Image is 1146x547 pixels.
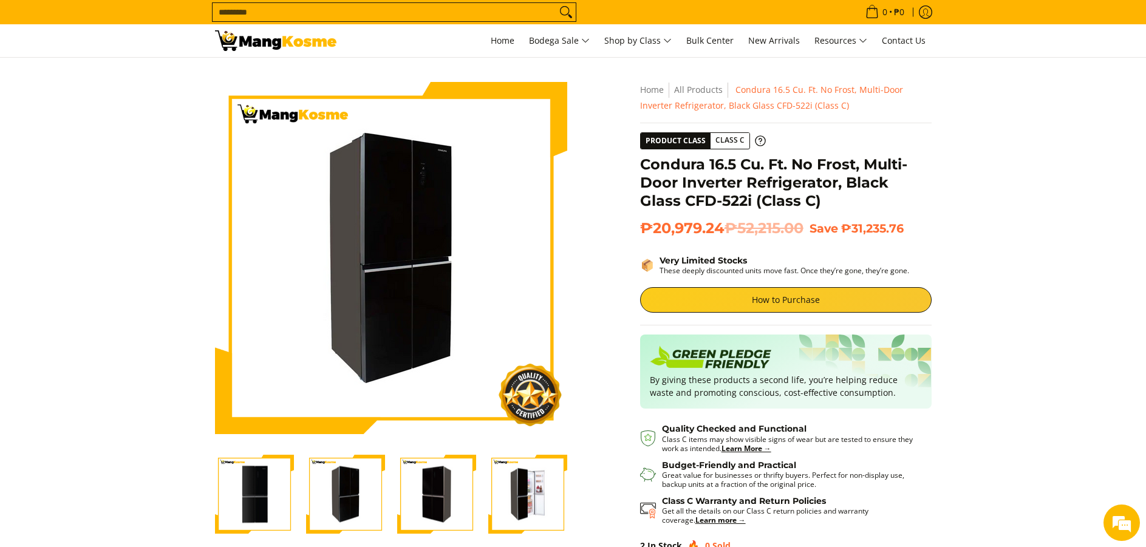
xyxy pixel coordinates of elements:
span: Save [810,221,838,236]
img: Condura 16.5 Cu. Ft. No Frost, Multi-Door Inverter Refrigerator, Black Glass CFD-522i (Class C)-3 [397,456,476,533]
span: ₱31,235.76 [841,221,904,236]
p: Class C items may show visible signs of wear but are tested to ensure they work as intended. [662,435,919,453]
img: Condura 16.5 Cu. Ft. No Frost, Multi-Door Inverter Refrigerator, Black Glass CFD-522i (Class C) [215,86,567,430]
button: Search [556,3,576,21]
p: Great value for businesses or thrifty buyers. Perfect for non-display use, backup units at a frac... [662,471,919,489]
img: Condura 16.5 Cu. Ft. No Frost, Multi-Door Inverter Refrigerator, Black Glass CFD-522i (Class C)-4 [488,456,567,533]
span: Resources [814,33,867,49]
img: Condura 16.5 Cu. Ft. No Frost, Multi-Door Inverter Refrigerator, Black Glass CFD-522i (Class C)-1 [215,456,294,533]
strong: Quality Checked and Functional [662,423,807,434]
a: Learn More → [721,443,771,454]
span: Class C [711,133,749,148]
span: 0 [881,8,889,16]
a: Home [640,84,664,95]
span: Bulk Center [686,35,734,46]
strong: Class C Warranty and Return Policies [662,495,826,506]
a: Contact Us [876,24,932,57]
a: Resources [808,24,873,57]
del: ₱52,215.00 [725,219,803,237]
a: Shop by Class [598,24,678,57]
a: Learn more → [695,515,746,525]
span: Product Class [641,133,711,149]
span: Home [491,35,514,46]
a: All Products [674,84,723,95]
strong: Very Limited Stocks [660,255,747,266]
span: Contact Us [882,35,926,46]
p: By giving these products a second life, you’re helping reduce waste and promoting conscious, cost... [650,373,922,399]
a: Bodega Sale [523,24,596,57]
p: Get all the details on our Class C return policies and warranty coverage. [662,506,919,525]
img: Condura 16.5 Cu. Ft. No Frost, Multi-Door Inverter Refrigerator, Black Glass CFD-522i (Class C)-2 [306,456,385,533]
span: Condura 16.5 Cu. Ft. No Frost, Multi-Door Inverter Refrigerator, Black Glass CFD-522i (Class C) [640,84,903,111]
a: Home [485,24,520,57]
a: Bulk Center [680,24,740,57]
h1: Condura 16.5 Cu. Ft. No Frost, Multi-Door Inverter Refrigerator, Black Glass CFD-522i (Class C) [640,155,932,210]
span: Bodega Sale [529,33,590,49]
a: How to Purchase [640,287,932,313]
nav: Main Menu [349,24,932,57]
span: ₱0 [892,8,906,16]
p: These deeply discounted units move fast. Once they’re gone, they’re gone. [660,266,909,275]
nav: Breadcrumbs [640,82,932,114]
span: ₱20,979.24 [640,219,803,237]
span: Shop by Class [604,33,672,49]
a: New Arrivals [742,24,806,57]
img: Badge sustainability green pledge friendly [650,344,771,373]
a: Product Class Class C [640,132,766,149]
img: Condura 16.5 Cu. Ft. Multi-Door Inverter Ref (Class C) l Mang Kosme [215,30,336,51]
strong: Budget-Friendly and Practical [662,460,796,471]
span: New Arrivals [748,35,800,46]
span: • [862,5,908,19]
